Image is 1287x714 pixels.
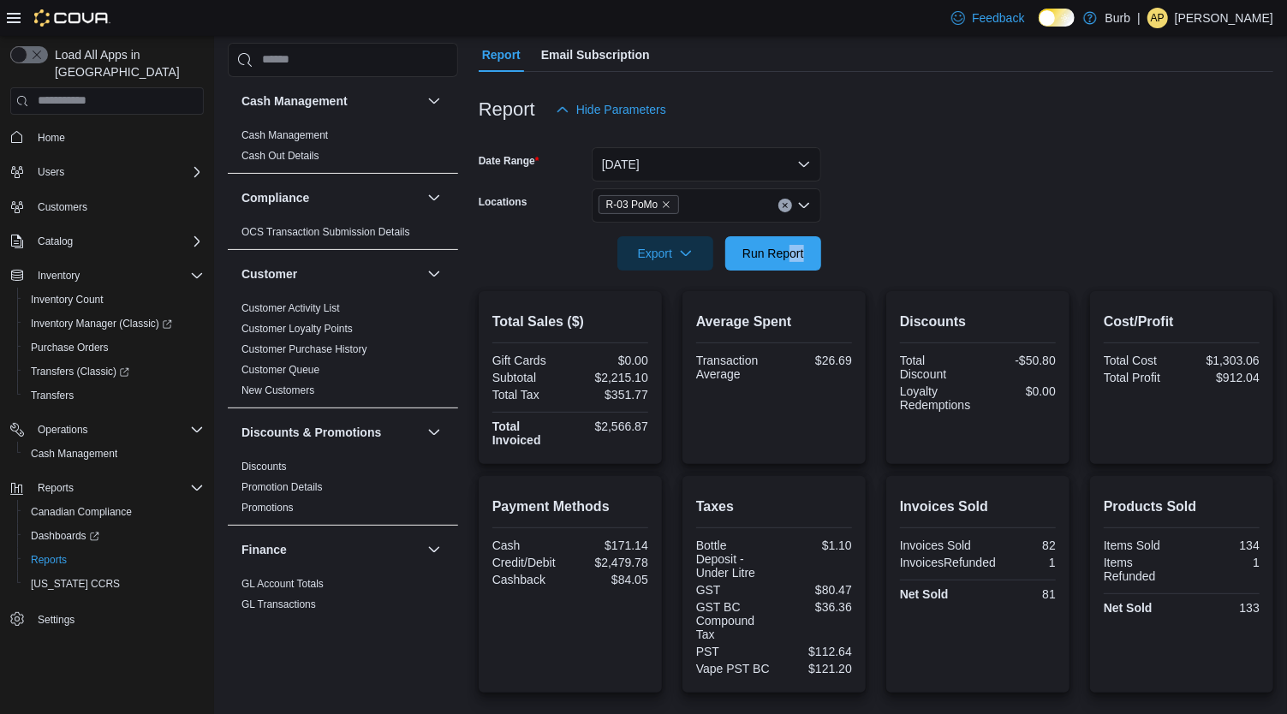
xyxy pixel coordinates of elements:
a: OCS Transaction Submission Details [241,226,410,238]
span: Feedback [972,9,1024,27]
span: Purchase Orders [24,337,204,358]
span: Report [482,38,521,72]
button: Discounts & Promotions [241,424,420,441]
div: Items Sold [1104,538,1178,552]
span: GL Account Totals [241,577,324,591]
p: [PERSON_NAME] [1175,8,1273,28]
h3: Compliance [241,189,309,206]
div: $121.20 [778,662,852,675]
div: 1 [1185,556,1260,569]
div: Cash Management [228,125,458,173]
span: Customer Activity List [241,301,340,315]
strong: Net Sold [1104,601,1153,615]
div: $80.47 [778,583,852,597]
a: Reports [24,550,74,570]
button: Reports [31,478,80,498]
div: $2,215.10 [574,371,648,384]
strong: Net Sold [900,587,949,601]
span: Washington CCRS [24,574,204,594]
div: $171.14 [574,538,648,552]
button: Run Report [725,236,821,271]
label: Locations [479,195,527,209]
div: InvoicesRefunded [900,556,996,569]
h3: Finance [241,541,287,558]
button: Users [3,160,211,184]
span: Reports [31,478,204,498]
button: Reports [17,548,211,572]
span: Inventory Manager (Classic) [31,317,172,330]
button: Reports [3,476,211,500]
button: Cash Management [424,91,444,111]
span: Customer Purchase History [241,342,367,356]
h3: Discounts & Promotions [241,424,381,441]
h3: Customer [241,265,297,283]
div: $912.04 [1185,371,1260,384]
a: Cash Out Details [241,150,319,162]
span: Canadian Compliance [31,505,132,519]
span: AP [1151,8,1165,28]
button: Users [31,162,71,182]
h2: Average Spent [696,312,852,332]
span: Catalog [31,231,204,252]
div: 134 [1185,538,1260,552]
span: Reports [24,550,204,570]
a: Inventory Manager (Classic) [17,312,211,336]
button: Purchase Orders [17,336,211,360]
button: Cash Management [17,442,211,466]
span: Canadian Compliance [24,502,204,522]
div: Discounts & Promotions [228,456,458,525]
div: Total Tax [492,388,567,402]
button: Catalog [31,231,80,252]
div: Finance [228,574,458,622]
div: Invoices Sold [900,538,974,552]
input: Dark Mode [1039,9,1075,27]
div: $1.10 [778,538,852,552]
a: Cash Management [24,443,124,464]
span: R-03 PoMo [599,195,680,214]
span: Purchase Orders [31,341,109,354]
div: $0.00 [981,384,1056,398]
span: GL Transactions [241,598,316,611]
a: Canadian Compliance [24,502,139,522]
span: Discounts [241,460,287,473]
span: Customer Loyalty Points [241,322,353,336]
button: Inventory [31,265,86,286]
span: Transfers (Classic) [24,361,204,382]
p: Burb [1105,8,1131,28]
a: Cash Management [241,129,328,141]
a: Transfers (Classic) [24,361,136,382]
button: Inventory [3,264,211,288]
a: Inventory Count [24,289,110,310]
span: Load All Apps in [GEOGRAPHIC_DATA] [48,46,204,80]
span: Settings [31,608,204,629]
span: Run Report [742,245,804,262]
span: Inventory [31,265,204,286]
button: Clear input [778,199,792,212]
button: Compliance [424,187,444,208]
a: Customer Loyalty Points [241,323,353,335]
a: Settings [31,610,81,630]
span: R-03 PoMo [606,196,658,213]
span: Customer Queue [241,363,319,377]
button: Finance [241,541,420,558]
span: Inventory [38,269,80,283]
a: GL Account Totals [241,578,324,590]
div: Items Refunded [1104,556,1178,583]
span: OCS Transaction Submission Details [241,225,410,239]
div: $2,479.78 [574,556,648,569]
span: Hide Parameters [576,101,666,118]
div: Cashback [492,573,567,586]
span: Cash Out Details [241,149,319,163]
button: Remove R-03 PoMo from selection in this group [661,199,671,210]
span: New Customers [241,384,314,397]
a: [US_STATE] CCRS [24,574,127,594]
div: Transaction Average [696,354,771,381]
button: Canadian Compliance [17,500,211,524]
button: [US_STATE] CCRS [17,572,211,596]
div: Total Profit [1104,371,1178,384]
button: Compliance [241,189,420,206]
h2: Invoices Sold [900,497,1056,517]
p: | [1137,8,1141,28]
h2: Products Sold [1104,497,1260,517]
